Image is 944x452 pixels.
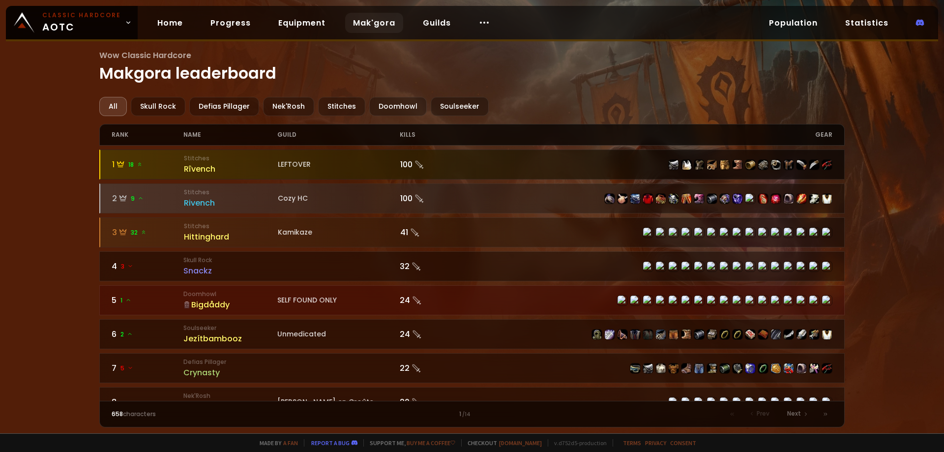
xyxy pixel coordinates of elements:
img: item-4381 [784,363,794,373]
img: item-14637 [643,330,653,339]
img: item-15331 [720,363,730,373]
small: Stitches [184,154,278,163]
span: 18 [128,160,143,169]
div: 1 [292,410,652,419]
img: item-2933 [745,363,755,373]
div: name [183,124,277,145]
a: Home [149,13,191,33]
div: 2 [112,192,184,205]
img: item-2041 [669,363,678,373]
img: item-18842 [796,194,806,204]
img: item-16712 [707,330,717,339]
img: item-13956 [669,194,678,204]
img: item-5976 [822,194,832,204]
div: All [99,97,127,116]
img: item-13340 [771,330,781,339]
img: item-18500 [733,330,742,339]
a: a fan [283,439,298,447]
img: item-14331 [784,194,794,204]
img: item-2100 [809,330,819,339]
span: 32 [131,228,147,237]
span: AOTC [42,11,121,34]
div: Cozy HC [278,193,400,204]
div: Snackz [183,265,277,277]
span: 5 [120,364,133,373]
div: Stitches [318,97,365,116]
div: 100 [400,192,472,205]
img: item-10413 [758,160,768,170]
div: LEFTOVER [278,159,400,170]
img: item-11925 [592,330,602,339]
a: Terms [623,439,641,447]
a: 118 StitchesRîvenchLEFTOVER100 item-1769item-5107item-3313item-14113item-5327item-11853item-14160... [99,150,845,180]
div: Doomhowl [369,97,427,116]
img: item-1769 [669,160,678,170]
img: item-16797 [630,194,640,204]
img: item-12006 [758,363,768,373]
span: 1 [120,296,131,305]
span: Checkout [461,439,542,447]
a: 8-Nek'RoshKx[PERSON_NAME] en Croûte20 item-15513item-6125item-2870item-6398item-14727item-6590ite... [99,387,845,417]
div: 20 [400,396,472,408]
a: Population [761,13,826,33]
small: Defias Pillager [183,358,277,366]
a: Report a bug [311,439,350,447]
small: Doomhowl [183,290,277,299]
div: gear [472,124,832,145]
div: SELF FOUND ONLY [277,295,400,305]
img: item-5327 [720,160,730,170]
img: item-148 [656,363,666,373]
a: 62SoulseekerJezítbamboozUnmedicated24 item-11925item-15411item-13358item-2105item-14637item-16713... [99,319,845,349]
span: Made by [254,439,298,447]
div: [PERSON_NAME] en Croûte [277,397,400,407]
a: Privacy [645,439,666,447]
div: 1 [112,158,184,171]
span: 2 [120,330,133,339]
a: Equipment [270,13,333,33]
small: Nek'Rosh [183,392,277,400]
div: Bigdåddy [183,299,277,311]
span: 3 [121,262,133,271]
img: item-14160 [745,160,755,170]
img: item-19684 [694,194,704,204]
div: Rîvench [184,163,278,175]
div: Hittinghard [184,231,278,243]
div: 41 [400,226,472,239]
div: Nek'Rosh [263,97,314,116]
img: item-5351 [771,160,781,170]
img: item-14629 [707,194,717,204]
img: item-13938 [809,194,819,204]
img: item-11853 [733,160,742,170]
img: item-19682 [656,194,666,204]
img: item-6504 [796,160,806,170]
a: 51DoomhowlBigdåddySELF FOUND ONLY24 item-10588item-13088item-10774item-4119item-13117item-15157it... [99,285,845,315]
a: Guilds [415,13,459,33]
img: item-10657 [643,363,653,373]
img: item-22268 [758,194,768,204]
img: item-5976 [822,330,832,339]
img: item-13209 [758,330,768,339]
a: Mak'gora [345,13,403,33]
img: item-19683 [681,194,691,204]
a: [DOMAIN_NAME] [499,439,542,447]
img: item-890 [809,363,819,373]
a: Buy me a coffee [407,439,455,447]
img: item-14113 [707,160,717,170]
div: 6 [112,328,184,340]
small: Stitches [184,188,278,197]
a: Statistics [837,13,896,33]
small: Stitches [184,222,278,231]
div: kills [400,124,472,145]
span: Next [787,409,801,418]
div: 7 [112,362,184,374]
div: 4 [112,260,184,272]
img: item-16710 [694,330,704,339]
div: Defias Pillager [189,97,259,116]
small: Soulseeker [183,324,277,332]
img: item-18500 [720,330,730,339]
img: item-2059 [796,363,806,373]
img: item-10410 [694,363,704,373]
span: - [120,398,124,407]
div: rank [112,124,184,145]
div: Soulseeker [431,97,489,116]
